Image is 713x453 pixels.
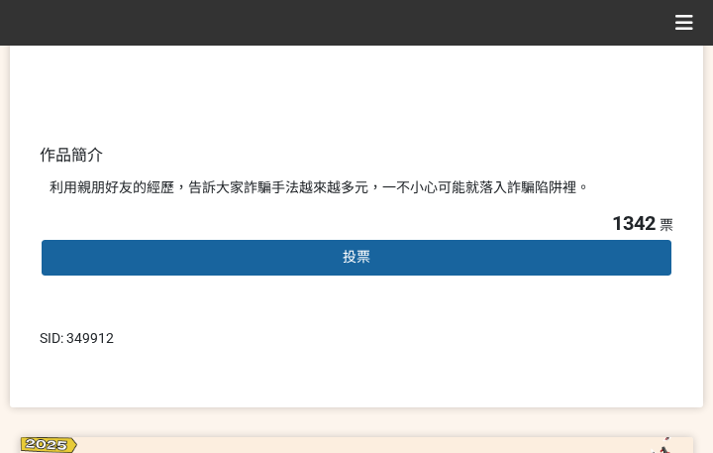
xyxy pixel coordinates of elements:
span: 1342 [612,211,656,235]
span: 票 [660,217,673,233]
span: 作品簡介 [40,146,103,165]
div: 利用親朋好友的經歷，告訴大家詐騙手法越來越多元，一不小心可能就落入詐騙陷阱裡。 [50,177,663,198]
iframe: IFrame Embed [500,328,599,348]
span: SID: 349912 [40,330,114,346]
span: 投票 [343,249,370,265]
